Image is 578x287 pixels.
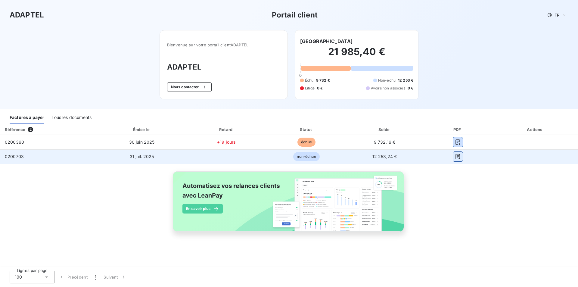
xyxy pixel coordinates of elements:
span: 0 € [408,86,413,91]
span: 1 [95,274,96,280]
span: 9 732 € [316,78,330,83]
span: +19 jours [217,139,236,145]
span: 0 [299,73,302,78]
span: Échu [305,78,314,83]
div: Factures à payer [10,111,44,124]
span: non-échue [293,152,319,161]
span: Bienvenue sur votre portail client ADAPTEL . [167,42,280,47]
span: 12 253,24 € [372,154,397,159]
span: 9 732,16 € [374,139,396,145]
div: Référence [5,127,25,132]
span: 2 [28,127,33,132]
div: Solde [347,126,422,133]
span: 12 253 € [398,78,413,83]
span: 0200703 [5,154,24,159]
div: PDF [424,126,491,133]
span: 100 [15,274,22,280]
button: Nous contacter [167,82,212,92]
h3: ADAPTEL [167,62,280,73]
div: Statut [268,126,345,133]
span: 30 juin 2025 [129,139,155,145]
span: Avoirs non associés [371,86,405,91]
span: Non-échu [378,78,396,83]
span: 31 juil. 2025 [130,154,154,159]
button: Suivant [100,271,130,283]
h3: Portail client [272,10,318,20]
span: FR [555,13,559,17]
img: banner [167,168,411,242]
span: 0200360 [5,139,24,145]
span: 0 € [317,86,323,91]
div: Émise le [99,126,185,133]
h3: ADAPTEL [10,10,44,20]
span: échue [297,138,315,147]
span: Litige [305,86,315,91]
div: Tous les documents [51,111,92,124]
h6: [GEOGRAPHIC_DATA] [300,38,353,45]
button: 1 [91,271,100,283]
button: Précédent [55,271,91,283]
h2: 21 985,40 € [300,46,413,64]
div: Retard [187,126,266,133]
div: Actions [494,126,577,133]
